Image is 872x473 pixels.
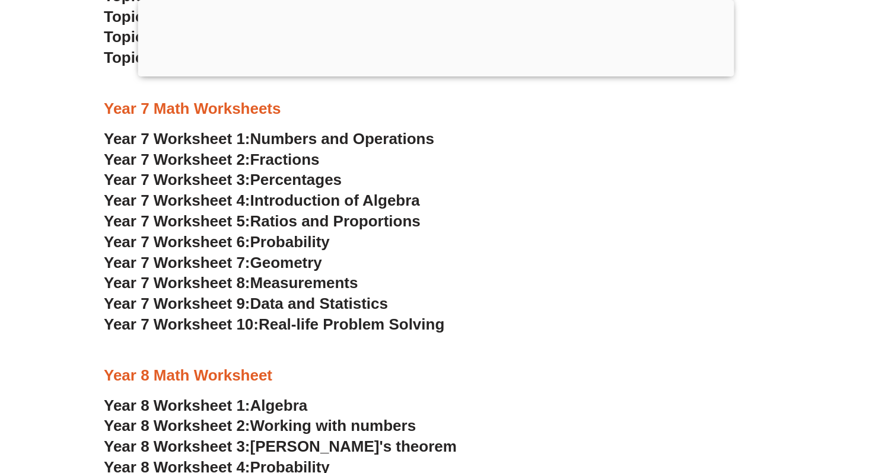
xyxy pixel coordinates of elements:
span: Probability [250,233,330,251]
span: Working with numbers [250,417,416,434]
span: Year 7 Worksheet 4: [104,191,250,209]
span: Data and Statistics [250,295,389,312]
span: Fractions [250,151,320,168]
span: Measurements [250,274,358,292]
a: Year 7 Worksheet 7:Geometry [104,254,322,271]
span: Year 7 Worksheet 6: [104,233,250,251]
span: Introduction of Algebra [250,191,420,209]
span: Year 7 Worksheet 9: [104,295,250,312]
span: Year 8 Worksheet 1: [104,397,250,414]
span: Year 7 Worksheet 7: [104,254,250,271]
span: Topic 16: [104,49,170,66]
a: Year 7 Worksheet 5:Ratios and Proportions [104,212,421,230]
span: [PERSON_NAME]'s theorem [250,437,457,455]
span: Topic 14: [104,8,170,25]
a: Year 7 Worksheet 2:Fractions [104,151,319,168]
span: Year 8 Worksheet 3: [104,437,250,455]
span: Year 7 Worksheet 8: [104,274,250,292]
a: Year 7 Worksheet 9:Data and Statistics [104,295,388,312]
a: Year 7 Worksheet 10:Real-life Problem Solving [104,315,444,333]
a: Year 7 Worksheet 8:Measurements [104,274,358,292]
a: Year 7 Worksheet 3:Percentages [104,171,342,188]
span: Year 8 Worksheet 2: [104,417,250,434]
a: Year 8 Worksheet 2:Working with numbers [104,417,416,434]
h3: Year 8 Math Worksheet [104,366,768,386]
span: Year 7 Worksheet 10: [104,315,259,333]
a: Year 7 Worksheet 4:Introduction of Algebra [104,191,420,209]
span: Year 7 Worksheet 2: [104,151,250,168]
span: Topic 15: [104,28,170,46]
span: Percentages [250,171,342,188]
iframe: Chat Widget [669,339,872,473]
a: Topic 15:Factors & Multiples [104,28,313,46]
span: Numbers and Operations [250,130,434,148]
span: Real-life Problem Solving [259,315,444,333]
a: Year 8 Worksheet 1:Algebra [104,397,307,414]
a: Topic 16:Working with Numbers [104,49,338,66]
h3: Year 7 Math Worksheets [104,99,768,119]
a: Topic 14:Direction & 2D Shapes [104,8,336,25]
a: Year 7 Worksheet 1:Numbers and Operations [104,130,434,148]
span: Year 7 Worksheet 3: [104,171,250,188]
a: Year 7 Worksheet 6:Probability [104,233,330,251]
span: Ratios and Proportions [250,212,421,230]
span: Algebra [250,397,308,414]
a: Year 8 Worksheet 3:[PERSON_NAME]'s theorem [104,437,457,455]
span: Geometry [250,254,322,271]
span: Year 7 Worksheet 1: [104,130,250,148]
span: Year 7 Worksheet 5: [104,212,250,230]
